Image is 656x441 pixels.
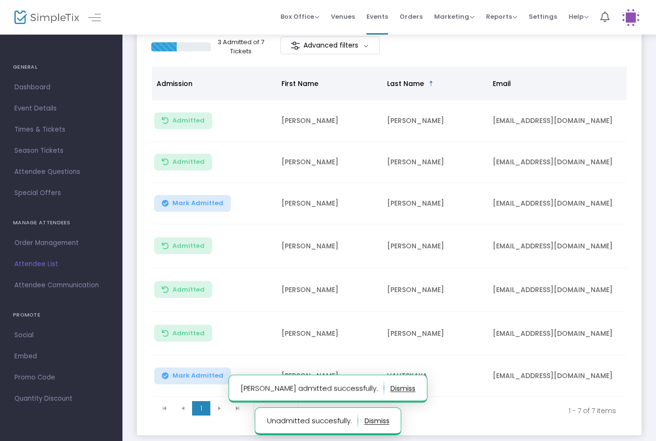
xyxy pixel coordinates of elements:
span: Quantity Discount [14,392,108,405]
td: [EMAIL_ADDRESS][DOMAIN_NAME] [487,312,631,355]
span: Promo Code [14,371,108,384]
h4: MANAGE ATTENDEES [13,213,109,233]
button: dismiss [364,413,389,429]
span: Embed [14,350,108,363]
span: Attendee Questions [14,166,108,178]
button: Admitted [154,112,212,129]
td: [EMAIL_ADDRESS][DOMAIN_NAME] [487,183,631,224]
button: Admitted [154,325,212,342]
span: Admitted [172,330,205,337]
span: Attendee Communication [14,279,108,292]
button: Mark Admitted [154,367,231,384]
td: [PERSON_NAME] [276,183,381,224]
td: [PERSON_NAME] [276,142,381,183]
span: Help [569,12,589,21]
button: Admitted [154,154,212,171]
td: [PERSON_NAME] [276,312,381,355]
span: Admitted [172,158,205,166]
span: Season Tickets [14,145,108,157]
button: Admitted [154,237,212,254]
td: [EMAIL_ADDRESS][DOMAIN_NAME] [487,100,631,142]
span: Last Name [387,79,424,88]
span: Mark Admitted [172,372,223,380]
span: Events [366,4,388,29]
span: Times & Tickets [14,123,108,136]
span: Admitted [172,242,205,250]
td: [EMAIL_ADDRESS][DOMAIN_NAME] [487,268,631,312]
span: Mark Admitted [172,199,223,207]
span: Special Offers [14,187,108,199]
button: Admitted [154,281,212,298]
p: Unadmitted succesfully. [267,413,358,429]
span: Admitted [172,286,205,294]
span: Reports [486,12,517,21]
td: [PERSON_NAME] [276,100,381,142]
p: [PERSON_NAME] admitted successfully. [241,380,384,396]
span: Page 1 [192,401,210,416]
div: Data table [152,67,627,397]
td: [PERSON_NAME] [381,224,487,268]
span: Admitted [172,117,205,124]
span: Marketing [434,12,474,21]
td: [PERSON_NAME] [381,268,487,312]
span: First Name [281,79,318,88]
span: Admission [157,79,193,88]
span: Venues [331,4,355,29]
kendo-pager-info: 1 - 7 of 7 items [383,401,616,420]
h4: PROMOTE [13,306,109,325]
span: Sortable [427,80,435,87]
span: Attendee List [14,258,108,270]
label: items per page [309,406,363,416]
td: VALITSKAYA [381,355,487,397]
span: Dashboard [14,81,108,94]
span: Email [493,79,511,88]
h4: GENERAL [13,58,109,77]
span: 8 [262,406,277,416]
td: [PERSON_NAME] [381,312,487,355]
td: [PERSON_NAME] [381,142,487,183]
span: Order Management [14,237,108,249]
img: filter [291,41,300,50]
button: Mark Admitted [154,195,231,212]
td: [PERSON_NAME] [381,183,487,224]
span: Settings [529,4,557,29]
m-button: Advanced filters [280,37,380,54]
span: Event Details [14,102,108,115]
td: [PERSON_NAME] [276,268,381,312]
td: [PERSON_NAME] [276,355,381,397]
td: [EMAIL_ADDRESS][DOMAIN_NAME] [487,355,631,397]
td: [EMAIL_ADDRESS][DOMAIN_NAME] [487,142,631,183]
span: Box Office [280,12,319,21]
p: 3 Admitted of 7 Tickets [215,37,267,56]
td: [PERSON_NAME] [276,224,381,268]
td: [PERSON_NAME] [381,100,487,142]
span: Orders [400,4,423,29]
td: [EMAIL_ADDRESS][DOMAIN_NAME] [487,224,631,268]
span: Social [14,329,108,342]
button: dismiss [390,380,415,396]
